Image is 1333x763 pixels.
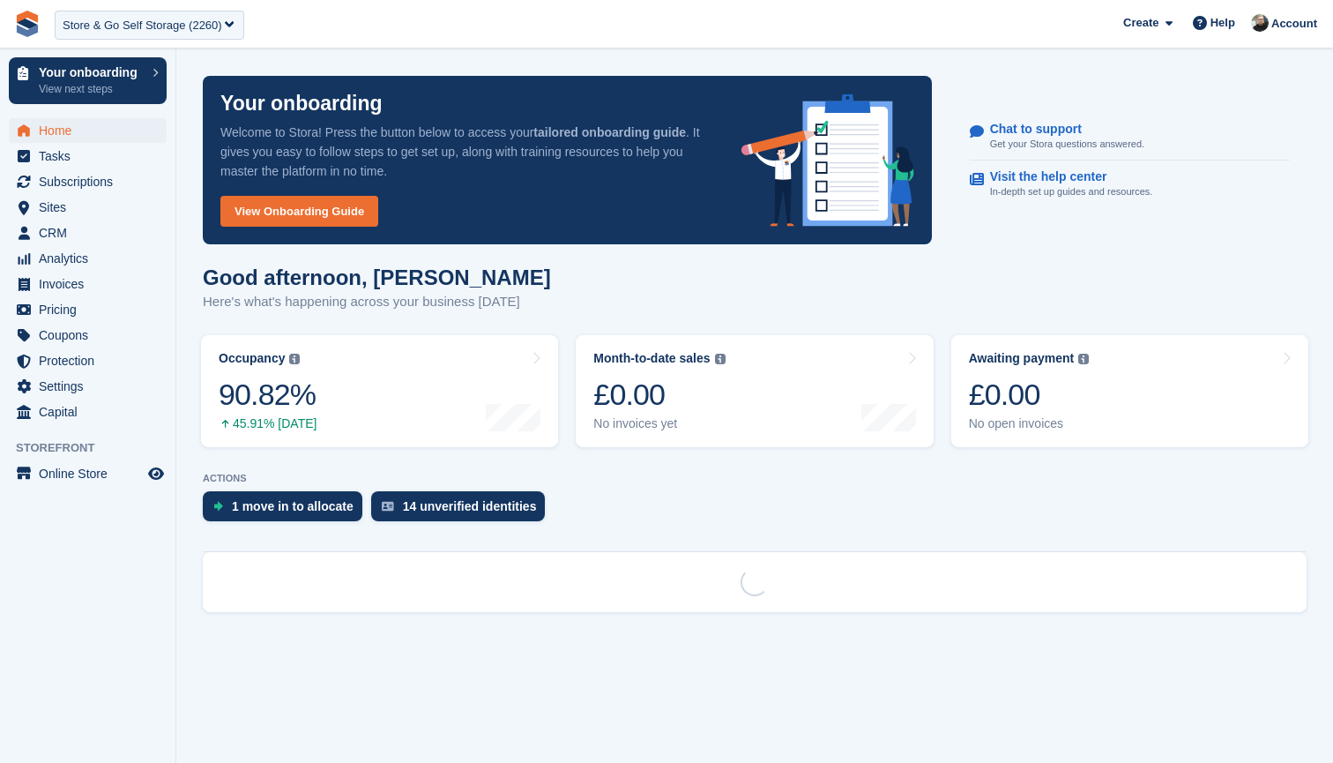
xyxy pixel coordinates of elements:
a: menu [9,323,167,348]
p: Chat to support [990,122,1130,137]
a: menu [9,461,167,486]
a: Your onboarding View next steps [9,57,167,104]
div: 90.82% [219,377,316,413]
a: Month-to-date sales £0.00 No invoices yet [576,335,933,447]
a: Preview store [145,463,167,484]
span: Settings [39,374,145,399]
img: stora-icon-8386f47178a22dfd0bd8f6a31ec36ba5ce8667c1dd55bd0f319d3a0aa187defe.svg [14,11,41,37]
span: Invoices [39,272,145,296]
span: Pricing [39,297,145,322]
img: Tom Huddleston [1251,14,1269,32]
strong: tailored onboarding guide [533,125,686,139]
div: Occupancy [219,351,285,366]
span: Subscriptions [39,169,145,194]
a: menu [9,272,167,296]
p: Here's what's happening across your business [DATE] [203,292,551,312]
span: Help [1210,14,1235,32]
p: In-depth set up guides and resources. [990,184,1153,199]
a: 14 unverified identities [371,491,555,530]
div: 45.91% [DATE] [219,416,316,431]
a: menu [9,348,167,373]
p: View next steps [39,81,144,97]
a: menu [9,221,167,245]
a: menu [9,297,167,322]
a: 1 move in to allocate [203,491,371,530]
span: Protection [39,348,145,373]
div: Store & Go Self Storage (2260) [63,17,222,34]
p: ACTIONS [203,473,1307,484]
div: £0.00 [969,377,1090,413]
p: Your onboarding [220,94,383,114]
div: 14 unverified identities [403,499,537,513]
img: move_ins_to_allocate_icon-fdf77a2bb77ea45bf5b3d319d69a93e2d87916cf1d5bf7949dd705db3b84f3ca.svg [213,501,223,512]
span: Capital [39,400,145,424]
div: No open invoices [969,416,1090,431]
h1: Good afternoon, [PERSON_NAME] [203,266,551,289]
div: Month-to-date sales [593,351,710,366]
div: 1 move in to allocate [232,499,354,513]
span: Create [1123,14,1158,32]
a: menu [9,400,167,424]
a: View Onboarding Guide [220,196,378,227]
img: icon-info-grey-7440780725fd019a000dd9b08b2336e03edf1995a4989e88bcd33f0948082b44.svg [1078,354,1089,364]
span: CRM [39,221,145,245]
img: icon-info-grey-7440780725fd019a000dd9b08b2336e03edf1995a4989e88bcd33f0948082b44.svg [715,354,726,364]
a: menu [9,374,167,399]
span: Sites [39,195,145,220]
span: Tasks [39,144,145,168]
span: Home [39,118,145,143]
p: Welcome to Stora! Press the button below to access your . It gives you easy to follow steps to ge... [220,123,713,181]
p: Visit the help center [990,169,1139,184]
a: menu [9,246,167,271]
a: menu [9,195,167,220]
a: Visit the help center In-depth set up guides and resources. [970,161,1290,208]
span: Storefront [16,439,175,457]
a: menu [9,118,167,143]
a: Awaiting payment £0.00 No open invoices [951,335,1308,447]
a: Occupancy 90.82% 45.91% [DATE] [201,335,558,447]
a: Chat to support Get your Stora questions answered. [970,113,1290,161]
span: Account [1271,15,1317,33]
span: Coupons [39,323,145,348]
a: menu [9,144,167,168]
div: No invoices yet [593,416,725,431]
img: icon-info-grey-7440780725fd019a000dd9b08b2336e03edf1995a4989e88bcd33f0948082b44.svg [289,354,300,364]
span: Online Store [39,461,145,486]
p: Your onboarding [39,66,144,79]
span: Analytics [39,246,145,271]
div: Awaiting payment [969,351,1075,366]
a: menu [9,169,167,194]
div: £0.00 [593,377,725,413]
img: onboarding-info-6c161a55d2c0e0a8cae90662b2fe09162a5109e8cc188191df67fb4f79e88e88.svg [741,94,914,227]
img: verify_identity-adf6edd0f0f0b5bbfe63781bf79b02c33cf7c696d77639b501bdc392416b5a36.svg [382,501,394,512]
p: Get your Stora questions answered. [990,137,1144,152]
